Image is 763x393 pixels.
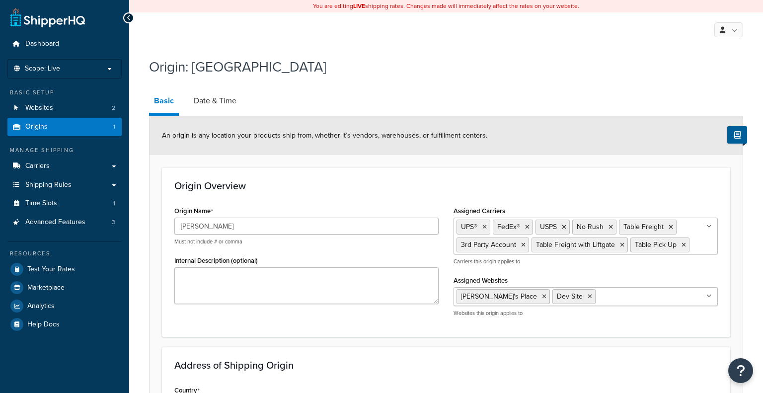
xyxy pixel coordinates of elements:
span: An origin is any location your products ship from, whether it’s vendors, warehouses, or fulfillme... [162,130,487,141]
label: Internal Description (optional) [174,257,258,264]
div: Resources [7,249,122,258]
span: 2 [112,104,115,112]
a: Analytics [7,297,122,315]
span: Websites [25,104,53,112]
div: Basic Setup [7,88,122,97]
button: Show Help Docs [727,126,747,144]
span: Time Slots [25,199,57,208]
a: Shipping Rules [7,176,122,194]
span: Dashboard [25,40,59,48]
span: 3 [112,218,115,227]
h1: Origin: [GEOGRAPHIC_DATA] [149,57,731,77]
span: Advanced Features [25,218,85,227]
span: Dev Site [557,291,583,302]
p: Websites this origin applies to [454,310,718,317]
h3: Address of Shipping Origin [174,360,718,371]
span: Carriers [25,162,50,170]
a: Time Slots1 [7,194,122,213]
a: Marketplace [7,279,122,297]
li: Advanced Features [7,213,122,232]
a: Dashboard [7,35,122,53]
span: Table Pick Up [635,239,677,250]
span: Marketplace [27,284,65,292]
span: Table Freight with Liftgate [536,239,615,250]
span: No Rush [577,222,604,232]
span: Table Freight [623,222,664,232]
span: UPS® [461,222,477,232]
p: Must not include # or comma [174,238,439,245]
h3: Origin Overview [174,180,718,191]
label: Assigned Websites [454,277,508,284]
span: Scope: Live [25,65,60,73]
a: Help Docs [7,315,122,333]
a: Carriers [7,157,122,175]
p: Carriers this origin applies to [454,258,718,265]
span: Test Your Rates [27,265,75,274]
span: [PERSON_NAME]'s Place [461,291,537,302]
span: Shipping Rules [25,181,72,189]
b: LIVE [353,1,365,10]
span: 3rd Party Account [461,239,516,250]
a: Basic [149,89,179,116]
li: Origins [7,118,122,136]
span: 1 [113,199,115,208]
span: Help Docs [27,320,60,329]
span: Origins [25,123,48,131]
a: Websites2 [7,99,122,117]
button: Open Resource Center [728,358,753,383]
li: Websites [7,99,122,117]
li: Time Slots [7,194,122,213]
a: Test Your Rates [7,260,122,278]
span: 1 [113,123,115,131]
a: Origins1 [7,118,122,136]
span: USPS [540,222,557,232]
label: Origin Name [174,207,213,215]
span: Analytics [27,302,55,311]
a: Date & Time [189,89,241,113]
a: Advanced Features3 [7,213,122,232]
div: Manage Shipping [7,146,122,155]
span: FedEx® [497,222,520,232]
label: Assigned Carriers [454,207,505,215]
